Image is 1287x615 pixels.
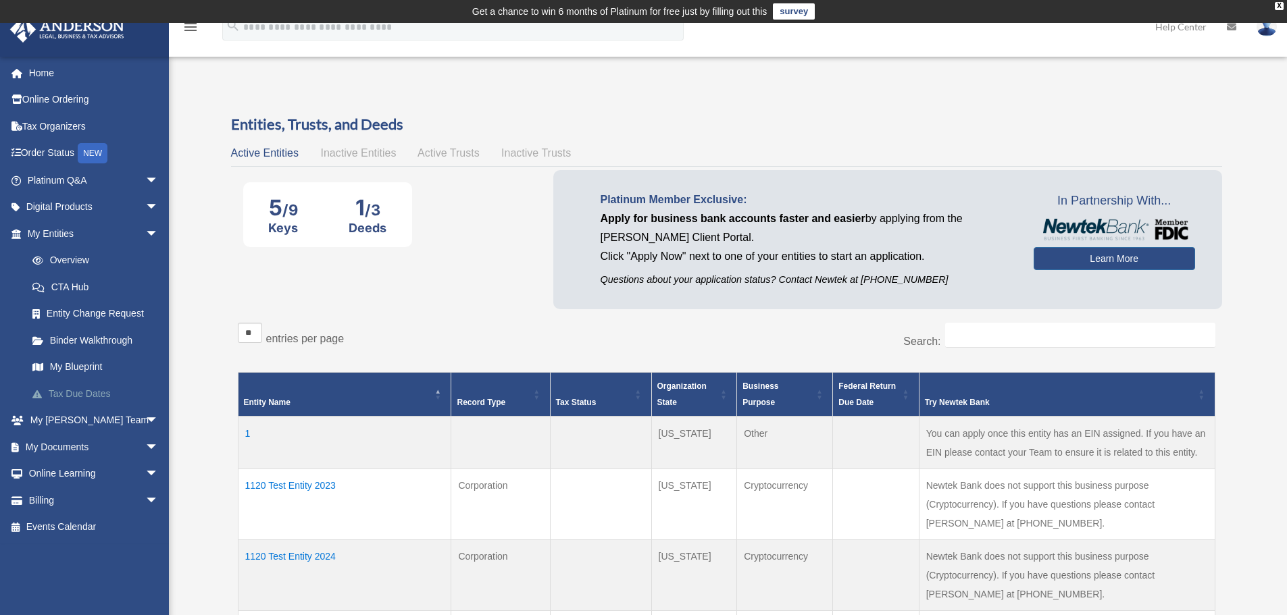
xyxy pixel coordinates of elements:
[737,540,833,611] td: Cryptocurrency
[737,469,833,540] td: Cryptocurrency
[268,194,298,221] div: 5
[742,381,778,407] span: Business Purpose
[1034,247,1195,270] a: Learn More
[349,194,386,221] div: 1
[838,381,896,407] span: Federal Return Due Date
[9,113,179,140] a: Tax Organizers
[9,140,179,167] a: Order StatusNEW
[737,417,833,469] td: Other
[601,190,1013,209] p: Platinum Member Exclusive:
[556,398,597,407] span: Tax Status
[365,201,380,219] span: /3
[833,373,919,417] th: Federal Return Due Date: Activate to sort
[145,220,172,248] span: arrow_drop_down
[19,273,179,300] a: CTA Hub
[9,460,179,487] a: Online Learningarrow_drop_down
[145,433,172,461] span: arrow_drop_down
[19,327,179,354] a: Binder Walkthrough
[919,417,1215,469] td: You can apply once this entity has an EIN assigned. If you have an EIN please contact your Team t...
[773,3,815,20] a: survey
[238,540,451,611] td: 1120 Test Entity 2024
[19,380,179,407] a: Tax Due Dates
[925,394,1194,410] div: Try Newtek Bank
[601,247,1013,266] p: Click "Apply Now" next to one of your entities to start an application.
[182,19,199,35] i: menu
[231,147,299,159] span: Active Entities
[919,540,1215,611] td: Newtek Bank does not support this business purpose (Cryptocurrency). If you have questions please...
[238,469,451,540] td: 1120 Test Entity 2023
[1257,17,1277,36] img: User Pic
[19,354,179,381] a: My Blueprint
[6,16,128,43] img: Anderson Advisors Platinum Portal
[601,209,1013,247] p: by applying from the [PERSON_NAME] Client Portal.
[651,540,737,611] td: [US_STATE]
[244,398,291,407] span: Entity Name
[601,271,1013,288] p: Questions about your application status? Contact Newtek at [PHONE_NUMBER]
[268,221,298,235] div: Keys
[457,398,505,407] span: Record Type
[1275,2,1284,10] div: close
[19,300,179,327] a: Entity Change Request
[550,373,651,417] th: Tax Status: Activate to sort
[418,147,480,159] span: Active Trusts
[501,147,571,159] span: Inactive Trusts
[349,221,386,235] div: Deeds
[182,24,199,35] a: menu
[231,114,1222,135] h3: Entities, Trusts, and Deeds
[238,373,451,417] th: Entity Name: Activate to invert sorting
[737,373,833,417] th: Business Purpose: Activate to sort
[451,469,550,540] td: Corporation
[9,220,179,247] a: My Entitiesarrow_drop_down
[9,487,179,514] a: Billingarrow_drop_down
[451,373,550,417] th: Record Type: Activate to sort
[601,213,865,224] span: Apply for business bank accounts faster and easier
[9,59,179,86] a: Home
[145,460,172,488] span: arrow_drop_down
[9,433,179,460] a: My Documentsarrow_drop_down
[651,373,737,417] th: Organization State: Activate to sort
[651,417,737,469] td: [US_STATE]
[651,469,737,540] td: [US_STATE]
[1040,219,1188,240] img: NewtekBankLogoSM.png
[266,333,345,344] label: entries per page
[78,143,107,163] div: NEW
[145,487,172,514] span: arrow_drop_down
[919,373,1215,417] th: Try Newtek Bank : Activate to sort
[145,194,172,221] span: arrow_drop_down
[1034,190,1195,212] span: In Partnership With...
[9,407,179,434] a: My [PERSON_NAME] Teamarrow_drop_down
[238,417,451,469] td: 1
[320,147,396,159] span: Inactive Entities
[145,167,172,194] span: arrow_drop_down
[9,514,179,541] a: Events Calendar
[903,336,940,347] label: Search:
[919,469,1215,540] td: Newtek Bank does not support this business purpose (Cryptocurrency). If you have questions please...
[657,381,707,407] span: Organization State
[9,86,179,113] a: Online Ordering
[282,201,298,219] span: /9
[226,18,241,33] i: search
[451,540,550,611] td: Corporation
[145,407,172,435] span: arrow_drop_down
[472,3,767,20] div: Get a chance to win 6 months of Platinum for free just by filling out this
[9,167,179,194] a: Platinum Q&Aarrow_drop_down
[9,194,179,221] a: Digital Productsarrow_drop_down
[19,247,172,274] a: Overview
